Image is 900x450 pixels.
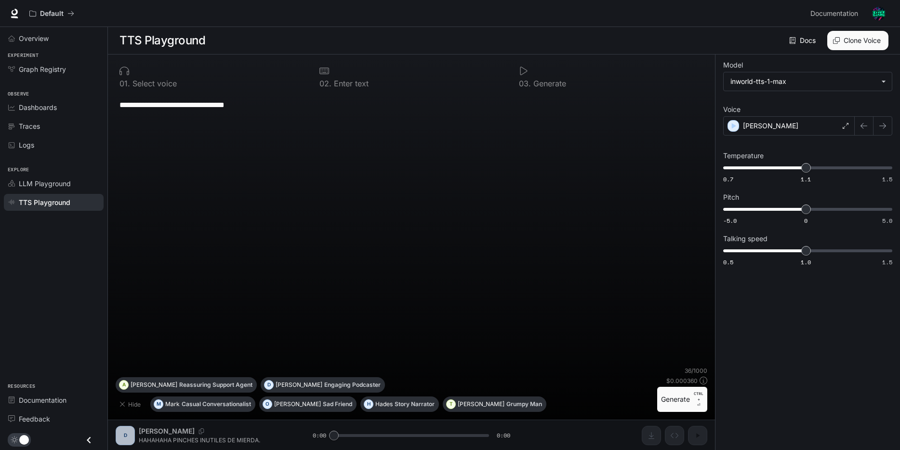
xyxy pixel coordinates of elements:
p: 0 2 . [319,80,331,87]
button: HHadesStory Narrator [360,396,439,412]
p: 36 / 1000 [685,367,707,375]
span: Graph Registry [19,64,66,74]
p: Mark [165,401,180,407]
p: Model [723,62,743,68]
p: [PERSON_NAME] [458,401,504,407]
a: LLM Playground [4,175,104,192]
span: 1.0 [801,258,811,266]
span: 0.7 [723,175,733,183]
p: Temperature [723,152,764,159]
button: GenerateCTRL +⏎ [657,387,707,412]
a: Documentation [807,4,865,23]
p: Pitch [723,194,739,201]
a: Dashboards [4,99,104,116]
p: Grumpy Man [506,401,542,407]
button: MMarkCasual Conversationalist [150,396,255,412]
span: 0 [804,217,807,225]
img: User avatar [872,7,886,20]
div: A [119,377,128,393]
button: T[PERSON_NAME]Grumpy Man [443,396,546,412]
span: Logs [19,140,34,150]
p: Enter text [331,80,369,87]
span: Dark mode toggle [19,434,29,445]
span: Traces [19,121,40,131]
button: D[PERSON_NAME]Engaging Podcaster [261,377,385,393]
span: TTS Playground [19,197,70,207]
p: [PERSON_NAME] [274,401,321,407]
h1: TTS Playground [119,31,205,50]
p: Hades [375,401,393,407]
p: [PERSON_NAME] [276,382,322,388]
a: Traces [4,118,104,135]
p: Reassuring Support Agent [179,382,252,388]
a: Feedback [4,410,104,427]
span: Dashboards [19,102,57,112]
p: Default [40,10,64,18]
p: Story Narrator [395,401,435,407]
button: User avatar [869,4,888,23]
span: 1.1 [801,175,811,183]
a: Overview [4,30,104,47]
button: All workspaces [25,4,79,23]
button: Clone Voice [827,31,888,50]
a: TTS Playground [4,194,104,211]
span: 1.5 [882,175,892,183]
span: LLM Playground [19,178,71,189]
button: Hide [116,396,146,412]
p: Voice [723,106,741,113]
p: ⏎ [694,391,703,408]
a: Docs [787,31,820,50]
div: D [265,377,273,393]
p: $ 0.000360 [666,377,698,385]
span: Feedback [19,414,50,424]
div: H [364,396,373,412]
p: Select voice [130,80,177,87]
p: CTRL + [694,391,703,402]
button: A[PERSON_NAME]Reassuring Support Agent [116,377,257,393]
span: Overview [19,33,49,43]
button: Close drawer [78,430,100,450]
span: -5.0 [723,217,737,225]
button: O[PERSON_NAME]Sad Friend [259,396,357,412]
p: 0 3 . [519,80,531,87]
a: Documentation [4,392,104,409]
p: 0 1 . [119,80,130,87]
span: 5.0 [882,217,892,225]
span: 1.5 [882,258,892,266]
div: M [154,396,163,412]
div: inworld-tts-1-max [724,72,892,91]
a: Logs [4,136,104,153]
p: Engaging Podcaster [324,382,381,388]
span: Documentation [810,8,858,20]
p: [PERSON_NAME] [743,121,798,131]
p: Sad Friend [323,401,352,407]
p: Casual Conversationalist [182,401,251,407]
span: 0.5 [723,258,733,266]
div: T [447,396,455,412]
span: Documentation [19,395,66,405]
p: Generate [531,80,566,87]
div: inworld-tts-1-max [730,77,876,86]
p: [PERSON_NAME] [131,382,177,388]
a: Graph Registry [4,61,104,78]
div: O [263,396,272,412]
p: Talking speed [723,235,768,242]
